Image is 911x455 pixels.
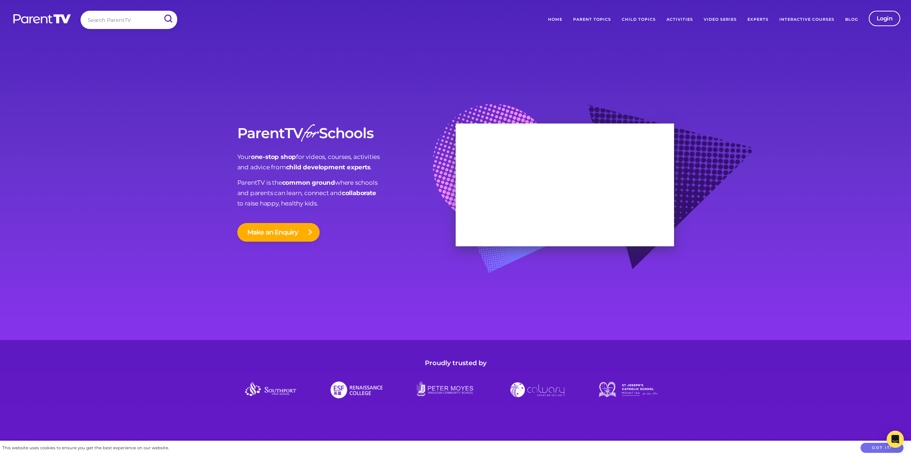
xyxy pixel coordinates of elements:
[887,431,904,448] div: Open Intercom Messenger
[237,178,456,209] p: ParentTV is the where schools and parents can learn, connect and to raise happy, healthy kids.
[237,152,456,173] p: Your for videos, courses, activities and advice from .
[869,11,901,26] a: Login
[568,11,616,29] a: Parent Topics
[81,11,177,29] input: Search ParentTV
[237,223,320,242] button: Make an Enquiry
[159,11,177,27] input: Submit
[774,11,840,29] a: Interactive Courses
[742,11,774,29] a: Experts
[342,189,376,197] strong: collaborate
[433,104,755,291] img: bg-graphic.baf108b.png
[303,119,318,150] em: for
[237,379,674,400] img: logos-schools.2a1e3f5.png
[237,358,674,368] h4: Proudly trusted by
[237,125,456,141] h1: ParentTV Schools
[251,153,296,160] strong: one-stop shop
[286,164,370,171] strong: child development experts
[698,11,742,29] a: Video Series
[661,11,698,29] a: Activities
[543,11,568,29] a: Home
[616,11,661,29] a: Child Topics
[13,14,72,24] img: parenttv-logo-white.4c85aaf.svg
[282,179,335,186] strong: common ground
[2,444,169,452] div: This website uses cookies to ensure you get the best experience on our website.
[840,11,863,29] a: Blog
[861,443,903,453] button: Got it!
